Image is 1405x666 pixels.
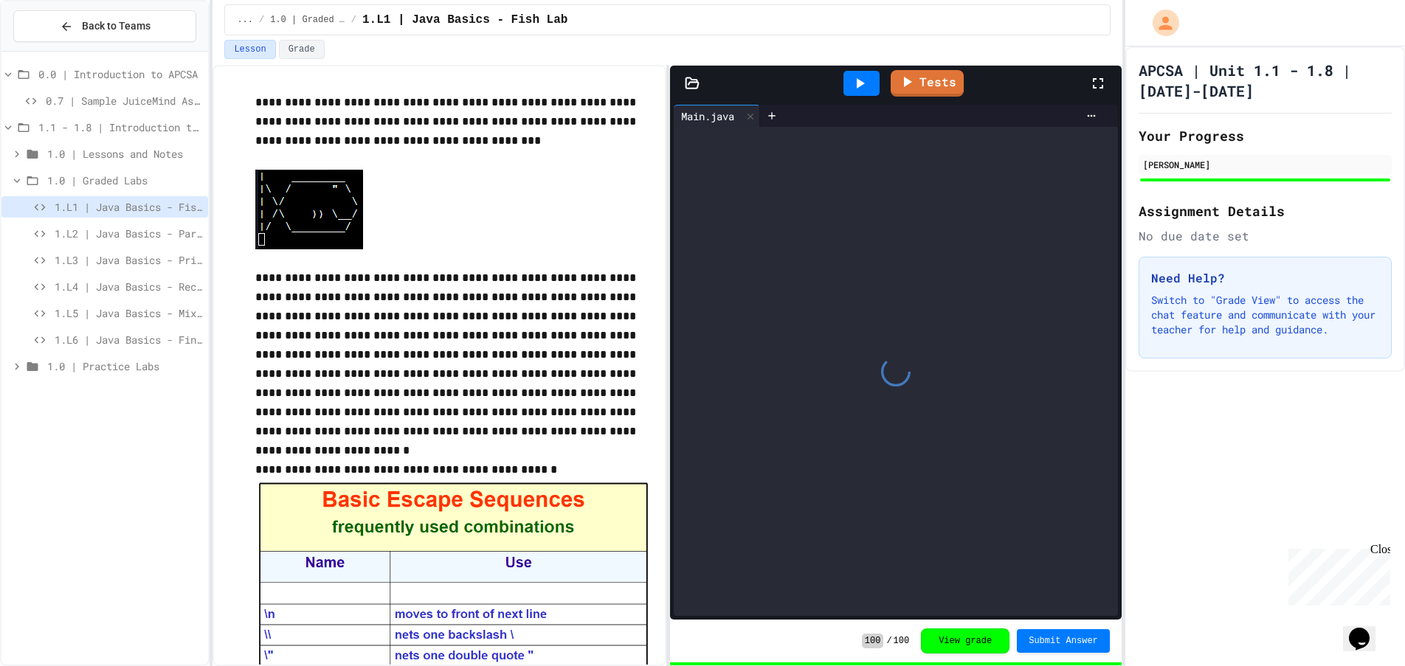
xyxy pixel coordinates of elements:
span: / [351,14,356,26]
div: No due date set [1139,227,1392,245]
div: Main.java [674,105,760,127]
button: Grade [279,40,325,59]
button: View grade [921,628,1009,653]
span: Submit Answer [1029,635,1098,647]
span: / [886,635,891,647]
span: 100 [894,635,910,647]
h3: Need Help? [1151,269,1379,287]
span: 1.L1 | Java Basics - Fish Lab [55,199,202,215]
iframe: chat widget [1283,543,1390,606]
div: My Account [1137,6,1183,40]
span: 1.L5 | Java Basics - Mixed Number Lab [55,305,202,321]
div: [PERSON_NAME] [1143,158,1387,171]
span: 1.0 | Graded Labs [47,173,202,188]
p: Switch to "Grade View" to access the chat feature and communicate with your teacher for help and ... [1151,293,1379,337]
span: / [259,14,264,26]
span: Back to Teams [82,18,151,34]
button: Lesson [224,40,275,59]
button: Back to Teams [13,10,196,42]
span: 1.L2 | Java Basics - Paragraphs Lab [55,226,202,241]
button: Submit Answer [1017,629,1110,653]
span: 1.L3 | Java Basics - Printing Code Lab [55,252,202,268]
h2: Assignment Details [1139,201,1392,221]
span: 1.0 | Lessons and Notes [47,146,202,162]
h2: Your Progress [1139,125,1392,146]
span: 1.L6 | Java Basics - Final Calculator Lab [55,332,202,347]
span: 1.1 - 1.8 | Introduction to Java [38,119,202,135]
span: 0.0 | Introduction to APCSA [38,66,202,82]
span: 1.0 | Graded Labs [270,14,345,26]
a: Tests [891,70,964,97]
span: 0.7 | Sample JuiceMind Assignment - [GEOGRAPHIC_DATA] [46,93,202,108]
div: Main.java [674,108,742,124]
h1: APCSA | Unit 1.1 - 1.8 | [DATE]-[DATE] [1139,60,1392,101]
div: Chat with us now!Close [6,6,102,94]
span: 1.L1 | Java Basics - Fish Lab [362,11,567,29]
span: 1.0 | Practice Labs [47,358,202,374]
span: ... [237,14,253,26]
span: 1.L4 | Java Basics - Rectangle Lab [55,279,202,294]
span: 100 [862,634,884,648]
iframe: chat widget [1343,607,1390,651]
